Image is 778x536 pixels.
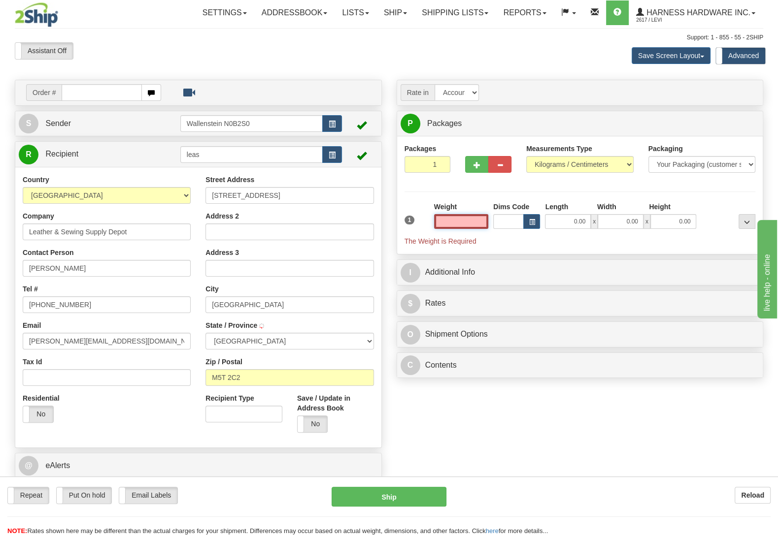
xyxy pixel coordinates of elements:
span: Order # [26,84,62,101]
label: Contact Person [23,248,73,257]
span: x [591,214,598,229]
a: IAdditional Info [401,262,760,283]
a: CContents [401,355,760,376]
label: Repeat [8,487,49,504]
label: Tax Id [23,357,42,367]
label: Recipient Type [205,393,254,403]
span: C [401,355,420,375]
iframe: chat widget [755,218,777,318]
label: Address 3 [205,248,239,257]
label: Email [23,320,41,330]
a: Addressbook [254,0,335,25]
label: State / Province [205,320,257,330]
button: Reload [735,487,771,504]
span: S [19,114,38,133]
span: @ [19,456,38,475]
label: Address 2 [205,211,239,221]
button: Ship [332,487,446,506]
button: Save Screen Layout [632,47,710,64]
span: O [401,325,420,345]
a: Lists [335,0,376,25]
img: logo2617.jpg [15,2,58,27]
label: No [298,416,328,432]
input: Sender Id [180,115,323,132]
span: NOTE: [7,527,27,535]
label: Street Address [205,175,254,185]
span: 2617 / Levi [636,15,710,25]
span: R [19,145,38,164]
b: Reload [741,491,764,499]
span: $ [401,294,420,314]
label: Dims Code [493,202,529,212]
span: I [401,263,420,283]
input: Enter a location [205,187,373,204]
label: Assistant Off [15,43,73,59]
label: Measurements Type [526,144,592,154]
img: tiny_red.gif [259,323,264,328]
a: Reports [496,0,553,25]
span: Recipient [45,150,78,158]
label: No [23,406,53,422]
label: Weight [434,202,457,212]
span: eAlerts [45,461,70,470]
label: Packages [405,144,437,154]
a: Shipping lists [414,0,496,25]
span: Rate in [401,84,435,101]
div: live help - online [7,6,91,18]
label: Tel # [23,284,38,294]
label: Width [597,202,616,212]
span: P [401,114,420,133]
a: here [486,527,499,535]
input: Recipient Id [180,146,323,163]
label: Residential [23,393,60,403]
span: Sender [45,119,71,127]
a: Settings [195,0,254,25]
label: Zip / Postal [205,357,242,367]
span: Harness Hardware Inc. [644,8,750,17]
label: Packaging [648,144,683,154]
label: City [205,284,218,294]
a: Ship [376,0,414,25]
a: Harness Hardware Inc. 2617 / Levi [629,0,763,25]
label: Company [23,211,54,221]
label: Length [545,202,568,212]
span: The Weight is Required [405,237,476,245]
span: 1 [405,216,415,224]
label: Height [649,202,671,212]
div: Support: 1 - 855 - 55 - 2SHIP [15,33,763,42]
a: R Recipient [19,144,162,164]
label: Email Labels [119,487,177,504]
a: @ eAlerts [19,456,378,476]
a: OShipment Options [401,324,760,345]
a: S Sender [19,114,180,134]
span: x [643,214,650,229]
label: Save / Update in Address Book [297,393,374,413]
label: Put On hold [57,487,112,504]
label: Country [23,175,49,185]
div: ... [739,214,755,229]
a: $Rates [401,293,760,314]
label: Advanced [716,48,765,64]
span: Packages [427,119,462,127]
a: P Packages [401,114,760,134]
